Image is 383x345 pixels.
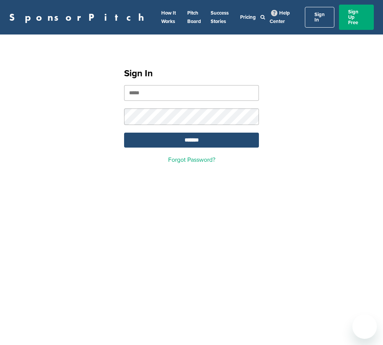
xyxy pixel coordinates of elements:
a: How It Works [161,10,176,25]
iframe: Button to launch messaging window [352,314,377,339]
a: Sign Up Free [339,5,374,30]
a: Pitch Board [187,10,201,25]
a: SponsorPitch [9,12,149,22]
a: Help Center [270,8,290,26]
a: Sign In [305,7,334,28]
a: Success Stories [211,10,229,25]
a: Pricing [240,14,256,20]
a: Forgot Password? [168,156,215,164]
h1: Sign In [124,67,259,80]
